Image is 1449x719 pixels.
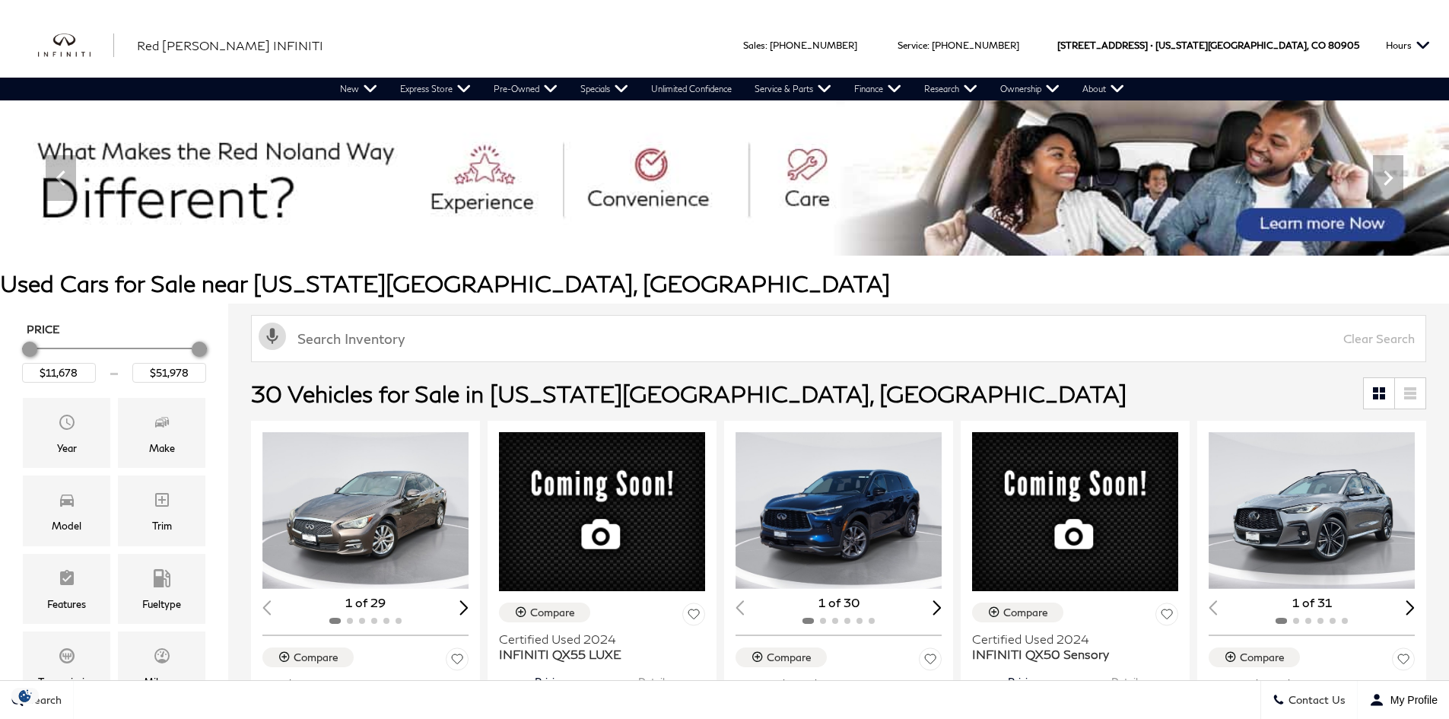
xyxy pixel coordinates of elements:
span: Mileage [153,643,171,673]
span: Year [58,409,76,440]
div: 1 / 2 [262,432,471,589]
span: CO [1311,13,1326,78]
div: Previous [46,155,76,201]
div: 1 of 29 [262,594,469,611]
div: FeaturesFeatures [23,554,110,624]
a: infiniti [38,33,114,58]
div: YearYear [23,398,110,468]
button: pricing tab [508,662,593,695]
div: Trim [152,517,172,534]
button: Compare Vehicle [499,603,590,622]
a: Unlimited Confidence [640,78,743,100]
button: details tab [1085,662,1169,695]
span: 30 Vehicles for Sale in [US_STATE][GEOGRAPHIC_DATA], [GEOGRAPHIC_DATA] [251,380,1126,407]
a: Certified Used 2024INFINITI QX55 LUXE [499,632,705,662]
div: ModelModel [23,476,110,546]
img: 2024 INFINITI QX55 LUXE [499,432,705,591]
span: Contact Us [1285,694,1346,707]
div: TrimTrim [118,476,205,546]
button: Compare Vehicle [972,603,1063,622]
a: Ownership [989,78,1071,100]
span: My Profile [1384,694,1438,706]
button: Compare Vehicle [262,647,354,667]
button: pricing tab [981,662,1066,695]
div: Next [1373,155,1403,201]
span: Red [PERSON_NAME] INFINITI [137,38,323,52]
div: TransmissionTransmission [23,632,110,702]
input: Minimum [22,363,96,383]
a: Used 2014INFINITI Q50 Premium [262,676,469,707]
span: INFINITI QX50 Sensory [972,647,1167,662]
span: Fueltype [153,565,171,596]
button: Save Vehicle [1155,603,1178,631]
div: FueltypeFueltype [118,554,205,624]
img: INFINITI [38,33,114,58]
a: Specials [569,78,640,100]
button: Save Vehicle [446,647,469,676]
img: Opt-Out Icon [8,688,43,704]
button: Open user profile menu [1358,681,1449,719]
a: Certified Used 2024INFINITI QX50 Sensory [972,632,1178,662]
span: [STREET_ADDRESS] • [1057,13,1153,78]
span: : [765,40,767,51]
div: Features [47,596,86,612]
span: Sales [743,40,765,51]
div: Compare [530,606,575,619]
div: Make [149,440,175,457]
span: Model [58,487,76,517]
div: Mileage [144,673,180,690]
span: Search [24,694,62,707]
div: Compare [1003,606,1048,619]
a: Research [913,78,989,100]
div: Model [52,517,81,534]
div: MakeMake [118,398,205,468]
a: Finance [843,78,913,100]
span: Certified Used 2024 [972,632,1167,647]
span: Certified Used 2025 [1209,676,1403,692]
span: Used 2014 [262,676,457,692]
button: Save Vehicle [682,603,705,631]
div: 1 / 2 [736,432,944,589]
h5: Price [27,323,202,336]
div: Next slide [933,600,942,615]
input: Search Inventory [251,315,1426,362]
div: Price [22,336,206,383]
div: Transmission [38,673,96,690]
span: Certified Used 2022 [736,676,930,692]
div: Fueltype [142,596,181,612]
span: Transmission [58,643,76,673]
a: Red [PERSON_NAME] INFINITI [137,37,323,55]
a: [PHONE_NUMBER] [932,40,1019,51]
span: Go to slide 3 [728,227,743,243]
span: INFINITI QX55 LUXE [499,647,694,662]
button: Compare Vehicle [1209,647,1300,667]
a: Express Store [389,78,482,100]
span: Certified Used 2024 [499,632,694,647]
div: Year [57,440,77,457]
div: Compare [767,651,812,664]
svg: Click to toggle on voice search [259,323,286,350]
div: Compare [294,651,338,664]
button: Save Vehicle [919,647,942,676]
a: About [1071,78,1136,100]
input: Maximum [132,363,206,383]
a: New [329,78,389,100]
div: 1 of 30 [736,594,942,611]
img: 2022 INFINITI QX60 LUXE 1 [736,432,944,589]
img: 2025 INFINITI QX50 SPORT 1 [1209,432,1417,589]
button: details tab [612,662,696,695]
span: Make [153,409,171,440]
div: 1 of 31 [1209,594,1415,611]
span: Go to slide 2 [707,227,722,243]
span: Service [898,40,927,51]
button: Save Vehicle [1392,647,1415,676]
span: [US_STATE][GEOGRAPHIC_DATA], [1155,13,1309,78]
a: Service & Parts [743,78,843,100]
span: 80905 [1328,13,1359,78]
a: Certified Used 2022INFINITI QX60 LUXE [736,676,942,707]
div: MileageMileage [118,632,205,702]
a: Certified Used 2025INFINITI QX50 SPORT [1209,676,1415,707]
span: Go to slide 1 [685,227,701,243]
nav: Main Navigation [329,78,1136,100]
img: 2014 INFINITI Q50 Premium 1 [262,432,471,589]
